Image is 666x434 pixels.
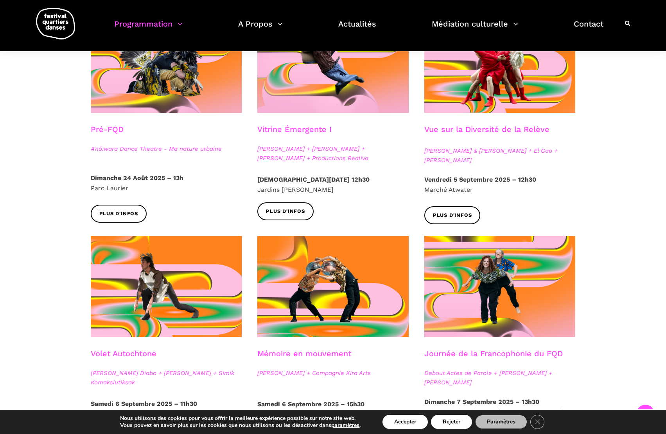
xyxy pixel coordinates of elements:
a: Actualités [338,17,376,40]
a: Médiation culturelle [432,17,518,40]
button: Rejeter [431,415,472,429]
a: Plus d'infos [424,206,481,224]
span: Debout Actes de Parole + [PERSON_NAME] + [PERSON_NAME] [424,368,576,387]
strong: Dimanche 24 Août 2025 – 13h [91,174,183,182]
button: Close GDPR Cookie Banner [530,415,544,429]
a: Plus d'infos [91,205,147,222]
a: Mémoire en mouvement [257,349,351,358]
h3: Pré-FQD [91,125,124,144]
p: Vous pouvez en savoir plus sur les cookies que nous utilisons ou les désactiver dans . [120,422,361,429]
strong: Vendredi 5 Septembre 2025 – 12h30 [424,176,536,183]
p: Jardins [PERSON_NAME] [257,175,409,195]
p: Parc Médéric-Martin / [GEOGRAPHIC_DATA][PERSON_NAME] [257,399,409,429]
span: Plus d'infos [266,207,305,216]
a: Programmation [114,17,183,40]
a: Journée de la Francophonie du FQD [424,349,563,358]
button: Paramètres [475,415,527,429]
span: [PERSON_NAME] & [PERSON_NAME] + El Gao + [PERSON_NAME] [424,146,576,165]
a: Volet Autochtone [91,349,156,358]
span: Plus d'infos [99,210,138,218]
p: Marché Atwater [424,175,576,195]
p: Parc Laurier [91,173,242,193]
strong: [DEMOGRAPHIC_DATA][DATE] 12h30 [257,176,370,183]
p: Belvédère Kondiaronk / le [GEOGRAPHIC_DATA] [91,399,242,419]
img: logo-fqd-med [36,8,75,39]
p: Nous utilisons des cookies pour vous offrir la meilleure expérience possible sur notre site web. [120,415,361,422]
a: Plus d'infos [257,202,314,220]
strong: Samedi 6 Septembre 2025 – 15h30 [257,400,364,408]
span: [PERSON_NAME] + Compagnie Kira Arts [257,368,409,378]
strong: Samedi 6 Septembre 2025 – 11h30 [91,400,197,407]
a: A Propos [238,17,283,40]
button: paramètres [331,422,359,429]
span: [PERSON_NAME] + [PERSON_NAME] + [PERSON_NAME] + Productions Realiva [257,144,409,163]
span: A'nó:wara Dance Theatre - Ma nature urbaine [91,144,242,154]
h3: Vitrine Émergente I [257,125,332,144]
p: Maison de la culture de [GEOGRAPHIC_DATA] [424,397,576,417]
span: Plus d'infos [433,211,472,220]
h3: Vue sur la Diversité de la Relève [424,125,549,144]
strong: Dimanche 7 Septembre 2025 – 13h30 [424,398,539,405]
button: Accepter [382,415,428,429]
a: Contact [574,17,603,40]
span: [PERSON_NAME] Diabo + [PERSON_NAME] + Simik Komaksiutiksak [91,368,242,387]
